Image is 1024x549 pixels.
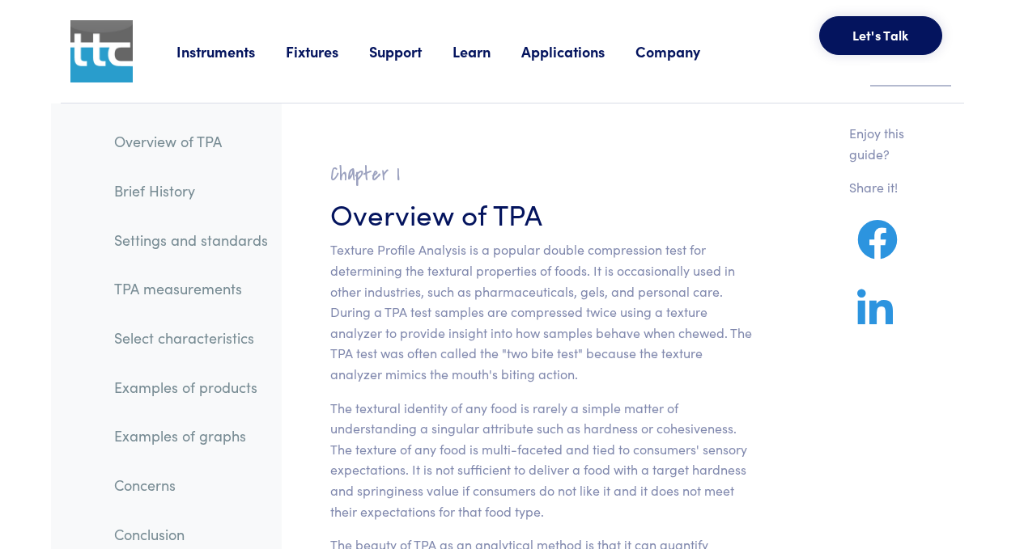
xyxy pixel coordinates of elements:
h3: Overview of TPA [330,193,752,233]
a: Instruments [176,41,286,61]
a: Fixtures [286,41,369,61]
a: Brief History [101,172,281,209]
a: Examples of products [101,369,281,406]
a: Share on LinkedIn [849,308,901,328]
h2: Chapter I [330,162,752,187]
p: Enjoy this guide? [849,123,925,164]
p: The textural identity of any food is rarely a simple matter of understanding a singular attribute... [330,398,752,522]
a: Concerns [101,467,281,504]
a: Examples of graphs [101,417,281,454]
a: Overview of TPA [101,123,281,160]
a: Applications [521,41,635,61]
a: Support [369,41,453,61]
p: Texture Profile Analysis is a popular double compression test for determining the textural proper... [330,239,752,384]
p: Share it! [849,177,925,198]
img: ttc_logo_1x1_v1.0.png [70,20,133,82]
a: Company [635,41,731,61]
a: Learn [453,41,521,61]
button: Let's Talk [819,16,942,55]
a: Settings and standards [101,222,281,259]
a: Select characteristics [101,319,281,357]
a: TPA measurements [101,270,281,307]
